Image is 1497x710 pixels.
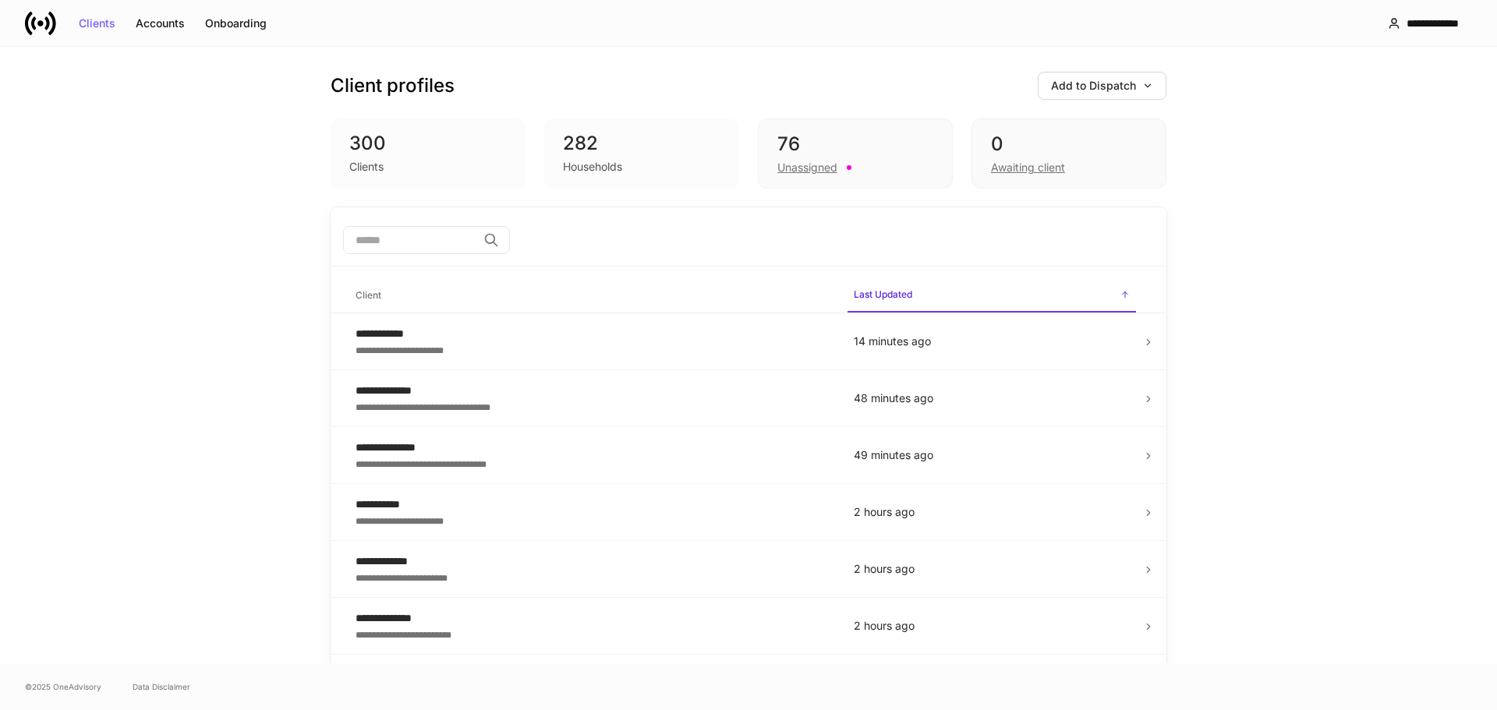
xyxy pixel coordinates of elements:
[854,618,1130,634] p: 2 hours ago
[848,279,1136,313] span: Last Updated
[777,160,837,175] div: Unassigned
[777,132,933,157] div: 76
[126,11,195,36] button: Accounts
[991,132,1147,157] div: 0
[758,118,953,189] div: 76Unassigned
[349,131,507,156] div: 300
[854,390,1130,406] p: 48 minutes ago
[854,504,1130,520] p: 2 hours ago
[563,131,720,156] div: 282
[971,118,1166,189] div: 0Awaiting client
[991,160,1065,175] div: Awaiting client
[563,159,622,175] div: Households
[69,11,126,36] button: Clients
[349,280,835,312] span: Client
[136,18,185,29] div: Accounts
[1051,80,1153,91] div: Add to Dispatch
[205,18,267,29] div: Onboarding
[356,288,381,302] h6: Client
[854,287,912,302] h6: Last Updated
[854,447,1130,463] p: 49 minutes ago
[79,18,115,29] div: Clients
[133,680,190,693] a: Data Disclaimer
[331,73,455,98] h3: Client profiles
[1038,72,1166,100] button: Add to Dispatch
[25,680,101,693] span: © 2025 OneAdvisory
[854,334,1130,349] p: 14 minutes ago
[349,159,384,175] div: Clients
[854,561,1130,577] p: 2 hours ago
[195,11,277,36] button: Onboarding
